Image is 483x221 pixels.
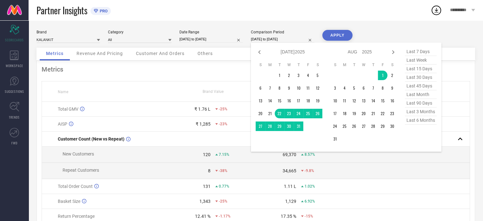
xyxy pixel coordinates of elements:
span: Return Percentage [58,214,95,219]
span: Customer Count (New vs Repeat) [58,136,124,142]
td: Sun Jul 27 2025 [256,121,265,131]
td: Tue Jul 15 2025 [275,96,284,106]
span: last 6 months [405,116,437,125]
td: Mon Jul 21 2025 [265,109,275,118]
td: Tue Jul 08 2025 [275,83,284,93]
span: -23% [219,122,227,126]
span: New Customers [63,151,94,156]
td: Mon Aug 25 2025 [340,121,349,131]
td: Sun Aug 17 2025 [330,109,340,118]
th: Saturday [387,62,397,67]
span: -25% [219,199,227,204]
span: 6.92% [305,199,315,204]
td: Fri Aug 01 2025 [378,71,387,80]
span: last 15 days [405,65,437,73]
td: Sat Aug 02 2025 [387,71,397,80]
td: Fri Jul 18 2025 [303,96,313,106]
td: Thu Jul 31 2025 [294,121,303,131]
td: Sun Aug 10 2025 [330,96,340,106]
span: last 45 days [405,82,437,90]
span: Total GMV [58,107,78,112]
th: Tuesday [275,62,284,67]
td: Wed Jul 09 2025 [284,83,294,93]
th: Friday [303,62,313,67]
th: Wednesday [359,62,368,67]
td: Wed Jul 02 2025 [284,71,294,80]
input: Select comparison period [251,36,314,43]
input: Select date range [179,36,243,43]
span: SCORECARDS [5,38,24,42]
div: ₹ 1,285 [196,121,211,127]
span: -9.8% [305,169,314,173]
td: Tue Jul 29 2025 [275,121,284,131]
td: Thu Aug 28 2025 [368,121,378,131]
td: Tue Jul 22 2025 [275,109,284,118]
td: Mon Aug 04 2025 [340,83,349,93]
td: Thu Jul 10 2025 [294,83,303,93]
div: Previous month [256,48,263,56]
span: Partner Insights [37,4,87,17]
div: Open download list [431,4,442,16]
td: Wed Jul 16 2025 [284,96,294,106]
span: AISP [58,121,67,127]
td: Fri Aug 08 2025 [378,83,387,93]
td: Mon Jul 28 2025 [265,121,275,131]
th: Monday [340,62,349,67]
span: Revenue And Pricing [77,51,123,56]
button: APPLY [322,30,352,41]
th: Sunday [256,62,265,67]
td: Fri Aug 22 2025 [378,109,387,118]
div: Metrics [42,66,470,73]
td: Fri Jul 04 2025 [303,71,313,80]
span: -15% [305,214,313,218]
span: Brand Value [203,89,224,94]
span: Customer And Orders [136,51,184,56]
div: 34,665 [283,168,296,173]
td: Thu Aug 07 2025 [368,83,378,93]
span: Total Order Count [58,184,93,189]
span: Basket Size [58,199,80,204]
td: Sat Jul 05 2025 [313,71,322,80]
div: 1,343 [199,199,211,204]
div: 120 [203,152,211,157]
span: -1.17% [219,214,231,218]
td: Sat Aug 30 2025 [387,121,397,131]
span: TRENDS [9,115,20,120]
th: Wednesday [284,62,294,67]
th: Monday [265,62,275,67]
span: last week [405,56,437,65]
div: 131 [203,184,211,189]
td: Thu Aug 14 2025 [368,96,378,106]
div: ₹ 1.76 L [194,107,211,112]
div: Category [108,30,171,34]
span: Name [58,90,68,94]
th: Saturday [313,62,322,67]
td: Wed Aug 06 2025 [359,83,368,93]
td: Mon Jul 14 2025 [265,96,275,106]
td: Sun Aug 24 2025 [330,121,340,131]
td: Sat Aug 23 2025 [387,109,397,118]
td: Sun Jul 20 2025 [256,109,265,118]
td: Fri Aug 15 2025 [378,96,387,106]
th: Tuesday [349,62,359,67]
div: Comparison Period [251,30,314,34]
span: Metrics [46,51,64,56]
td: Tue Aug 05 2025 [349,83,359,93]
td: Sat Aug 16 2025 [387,96,397,106]
td: Sat Jul 26 2025 [313,109,322,118]
span: Repeat Customers [63,168,99,173]
td: Wed Jul 23 2025 [284,109,294,118]
td: Fri Aug 29 2025 [378,121,387,131]
td: Wed Aug 13 2025 [359,96,368,106]
td: Sat Jul 19 2025 [313,96,322,106]
td: Sun Aug 31 2025 [330,134,340,144]
td: Sun Jul 13 2025 [256,96,265,106]
div: 69,370 [283,152,296,157]
span: 1.02% [305,184,315,189]
span: last 30 days [405,73,437,82]
td: Fri Jul 11 2025 [303,83,313,93]
span: Others [198,51,213,56]
div: Date Range [179,30,243,34]
td: Mon Jul 07 2025 [265,83,275,93]
th: Sunday [330,62,340,67]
